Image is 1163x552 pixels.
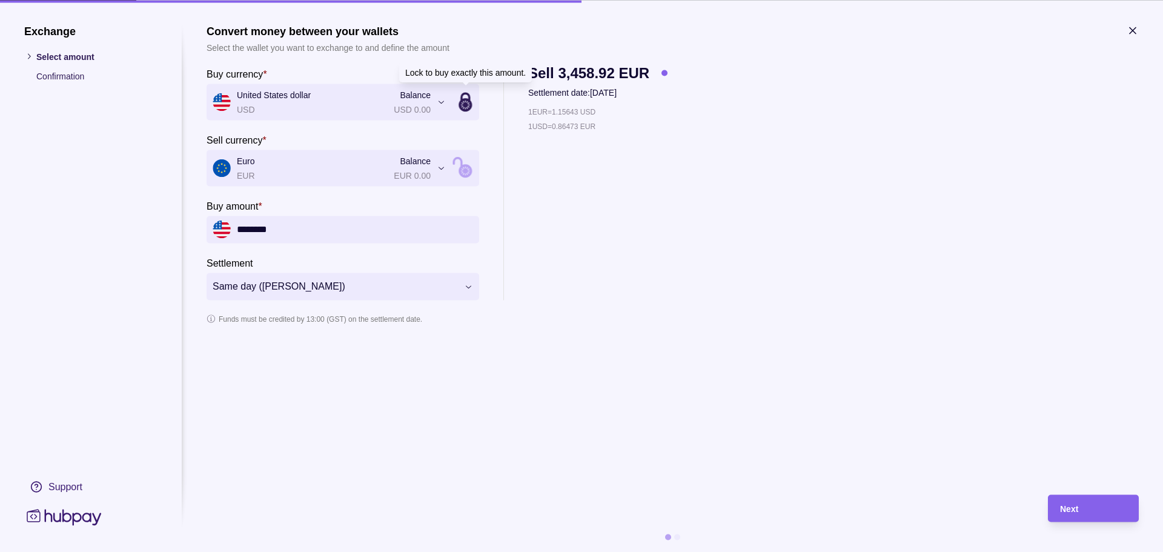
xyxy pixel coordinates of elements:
div: Support [48,480,82,493]
p: 1 USD = 0.86473 EUR [528,119,595,133]
p: Buy amount [207,201,258,211]
label: Buy currency [207,66,267,81]
a: Support [24,474,157,499]
span: Next [1060,504,1078,514]
input: amount [237,216,473,243]
label: Settlement [207,255,253,270]
label: Buy amount [207,198,262,213]
p: Sell currency [207,135,262,145]
img: us [213,221,231,239]
h1: Convert money between your wallets [207,24,449,38]
span: Sell 3,458.92 EUR [528,66,649,79]
p: Funds must be credited by 13:00 (GST) on the settlement date. [219,312,422,325]
p: Confirmation [36,69,157,82]
p: 1 EUR = 1.15643 USD [528,105,595,118]
label: Sell currency [207,132,267,147]
p: Settlement date: [DATE] [528,85,668,99]
p: Buy currency [207,68,263,79]
p: Select amount [36,50,157,63]
p: Select the wallet you want to exchange to and define the amount [207,41,449,54]
button: Next [1048,494,1139,522]
p: Settlement [207,258,253,268]
h1: Exchange [24,24,157,38]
